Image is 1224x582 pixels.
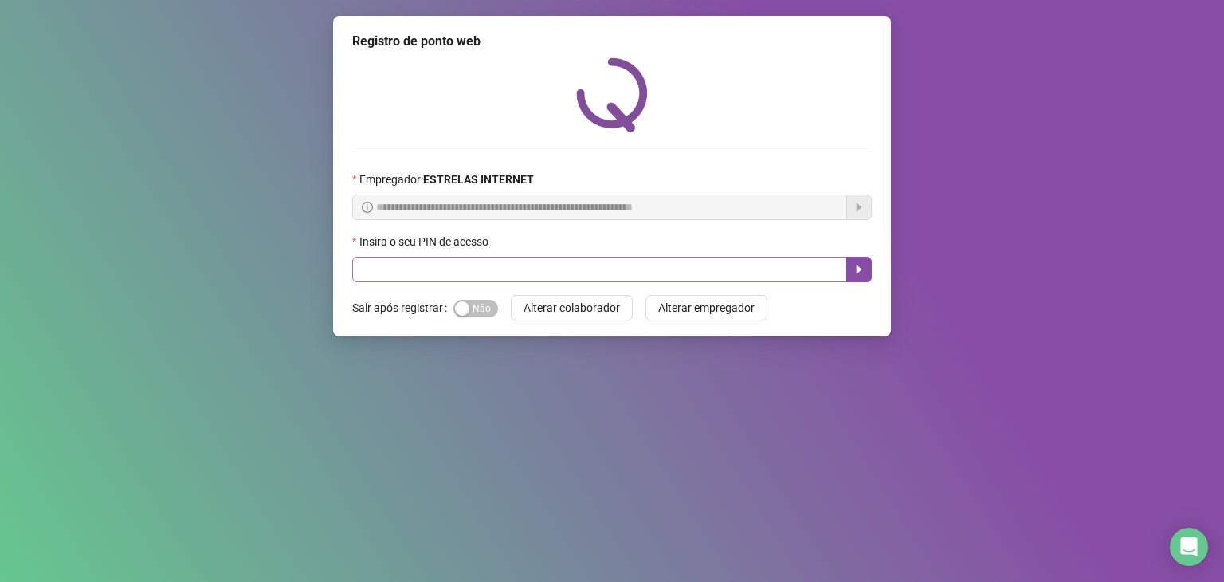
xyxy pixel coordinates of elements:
[352,32,872,51] div: Registro de ponto web
[362,202,373,213] span: info-circle
[423,173,534,186] strong: ESTRELAS INTERNET
[645,295,767,320] button: Alterar empregador
[352,233,499,250] label: Insira o seu PIN de acesso
[1170,528,1208,566] div: Open Intercom Messenger
[511,295,633,320] button: Alterar colaborador
[352,295,453,320] label: Sair após registrar
[658,299,755,317] span: Alterar empregador
[853,263,865,276] span: caret-right
[576,57,648,132] img: QRPoint
[524,299,620,317] span: Alterar colaborador
[359,171,534,188] span: Empregador :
